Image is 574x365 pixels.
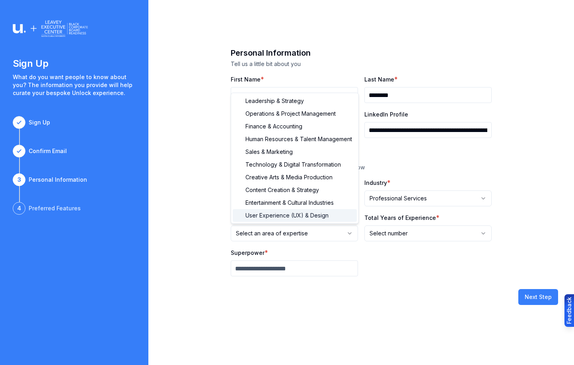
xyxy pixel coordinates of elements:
span: Creative Arts & Media Production [245,173,333,181]
span: Operations & Project Management [245,110,336,118]
span: Content Creation & Strategy [245,186,319,194]
span: Sales & Marketing [245,148,293,156]
span: Finance & Accounting [245,122,302,130]
span: Human Resources & Talent Management [245,135,352,143]
span: Leadership & Strategy [245,97,304,105]
span: Entertainment & Cultural Industries [245,199,334,207]
span: User Experience (UX) & Design [245,212,329,219]
span: Technology & Digital Transformation [245,161,341,169]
